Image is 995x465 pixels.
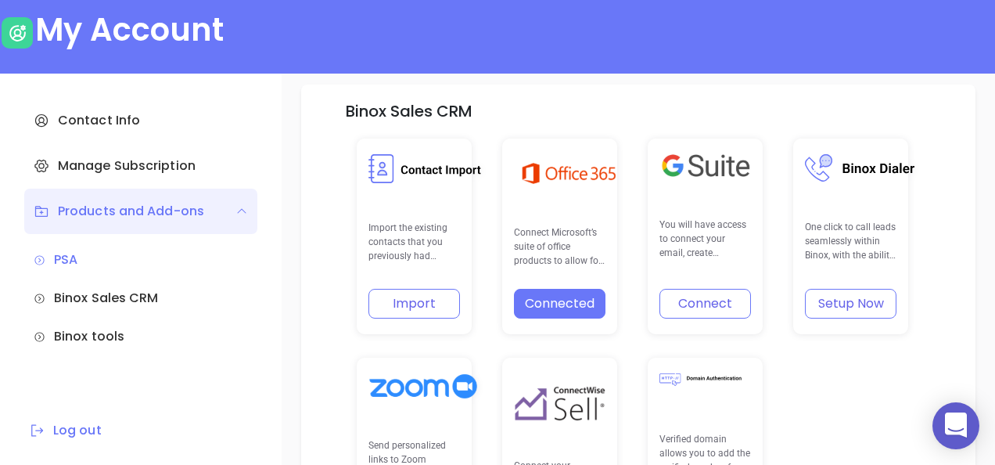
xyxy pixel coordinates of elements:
[805,289,896,319] button: Setup Now
[368,289,460,319] button: Import
[346,102,472,121] h5: Binox Sales CRM
[24,420,106,441] button: Log out
[35,11,224,49] div: My Account
[34,251,248,269] div: PSA
[34,289,248,308] div: Binox Sales CRM
[368,221,460,264] p: Import the existing contacts that you previously had engagements with from another tool, You can ...
[805,220,896,263] p: One click to call leads seamlessly within Binox, with the ability to receive calls and manage adv...
[514,225,605,269] p: Connect Microsoft’s suite of office products to allow for the sending of emails and scheduling of...
[659,289,751,319] button: Connect
[24,143,257,189] div: Manage Subscription
[2,17,33,49] img: user
[24,189,257,234] div: Products and Add-ons
[34,327,248,346] div: Binox tools
[659,218,751,261] p: You will have access to connect your email, create meetings in Microsoft Teams or Zoom and see yo...
[514,289,605,319] button: Connected
[24,98,257,143] div: Contact Info
[34,202,204,221] div: Products and Add-ons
